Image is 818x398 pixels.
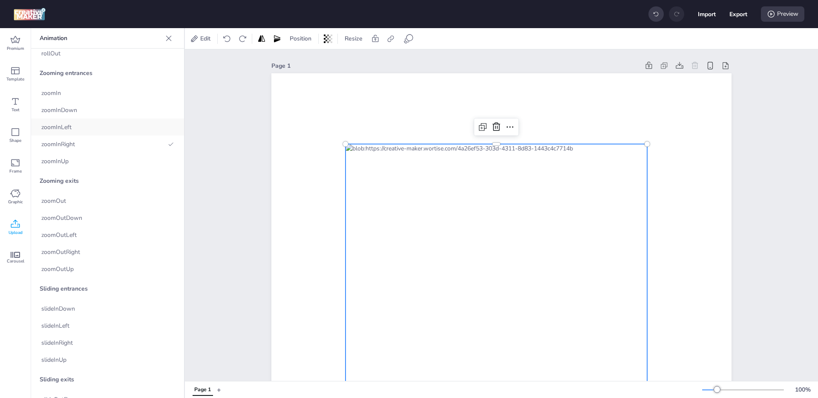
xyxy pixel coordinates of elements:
[792,385,813,394] div: 100 %
[41,248,80,257] span: zoomOutRight
[41,321,69,330] span: slideInLeft
[6,76,24,83] span: Template
[14,8,46,20] img: logo Creative Maker
[761,6,804,22] div: Preview
[9,229,23,236] span: Upload
[9,168,22,175] span: Frame
[7,45,24,52] span: Premium
[31,277,184,300] div: Sliding entrances
[41,304,75,313] span: slideInDown
[194,386,211,394] div: Page 1
[271,61,639,70] div: Page 1
[199,34,212,43] span: Edit
[41,355,66,364] span: slideInUp
[41,140,75,149] span: zoomInRight
[31,368,184,391] div: Sliding exits
[8,199,23,205] span: Graphic
[41,265,74,274] span: zoomOutUp
[41,231,77,239] span: zoomOutLeft
[41,196,66,205] span: zoomOut
[288,34,313,43] span: Position
[41,157,69,166] span: zoomInUp
[41,106,77,115] span: zoomInDown
[698,5,716,23] button: Import
[41,49,60,58] span: rollOut
[188,382,217,397] div: Tabs
[729,5,747,23] button: Export
[31,170,184,192] div: Zooming exits
[7,258,24,265] span: Carousel
[41,89,61,98] span: zoomIn
[343,34,364,43] span: Resize
[9,137,21,144] span: Shape
[41,123,72,132] span: zoomInLeft
[217,382,221,397] button: +
[31,62,184,84] div: Zooming entrances
[41,338,73,347] span: slideInRight
[41,213,82,222] span: zoomOutDown
[40,28,162,49] p: Animation
[12,107,20,113] span: Text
